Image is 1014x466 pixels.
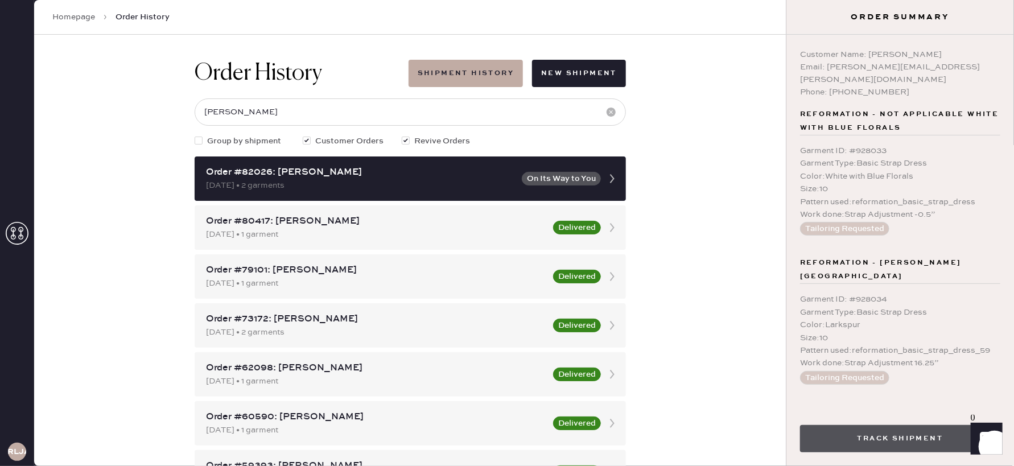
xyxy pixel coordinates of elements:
iframe: Front Chat [960,415,1009,464]
h3: RLJA [8,448,26,456]
span: Reformation - [PERSON_NAME] [GEOGRAPHIC_DATA] [800,256,1000,283]
button: Delivered [553,368,601,381]
span: Customer Orders [315,135,384,147]
button: Delivered [553,221,601,234]
div: Garment ID : # 928033 [800,145,1000,157]
h3: Order Summary [786,11,1014,23]
div: Customer Name: [PERSON_NAME] [800,48,1000,61]
div: [DATE] • 1 garment [206,228,546,241]
div: Work done : Strap Adjustment 16.25” [800,357,1000,369]
div: Pattern used : reformation_basic_strap_dress_59 [800,344,1000,357]
button: Tailoring Requested [800,371,889,385]
span: Revive Orders [414,135,470,147]
div: [DATE] • 1 garment [206,424,546,436]
div: Work done : Strap Adjustment -0.5” [800,208,1000,221]
input: Search by order number, customer name, email or phone number [195,98,626,126]
span: Order History [116,11,170,23]
div: [DATE] • 1 garment [206,277,546,290]
button: Delivered [553,270,601,283]
span: Group by shipment [207,135,281,147]
div: [DATE] • 1 garment [206,375,546,387]
div: Order #73172: [PERSON_NAME] [206,312,546,326]
a: Track Shipment [800,432,1000,443]
button: Delivered [553,319,601,332]
div: Order #79101: [PERSON_NAME] [206,263,546,277]
button: On Its Way to You [522,172,601,185]
div: Pattern used : reformation_basic_strap_dress [800,196,1000,208]
button: Track Shipment [800,425,1000,452]
div: [DATE] • 2 garments [206,326,546,339]
div: Garment ID : # 928034 [800,293,1000,306]
div: Garment Type : Basic Strap Dress [800,306,1000,319]
div: Phone: [PHONE_NUMBER] [800,86,1000,98]
button: Shipment History [409,60,523,87]
div: Order #80417: [PERSON_NAME] [206,215,546,228]
div: Color : Larkspur [800,319,1000,331]
button: New Shipment [532,60,626,87]
a: Homepage [52,11,95,23]
div: [DATE] • 2 garments [206,179,515,192]
div: Size : 10 [800,183,1000,195]
button: Tailoring Requested [800,222,889,236]
h1: Order History [195,60,322,87]
button: Delivered [553,416,601,430]
span: Reformation - Not Applicable White with Blue Florals [800,108,1000,135]
div: Order #60590: [PERSON_NAME] [206,410,546,424]
div: Color : White with Blue Florals [800,170,1000,183]
div: Size : 10 [800,332,1000,344]
div: Order #62098: [PERSON_NAME] [206,361,546,375]
div: Order #82026: [PERSON_NAME] [206,166,515,179]
div: Email: [PERSON_NAME][EMAIL_ADDRESS][PERSON_NAME][DOMAIN_NAME] [800,61,1000,86]
div: Garment Type : Basic Strap Dress [800,157,1000,170]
